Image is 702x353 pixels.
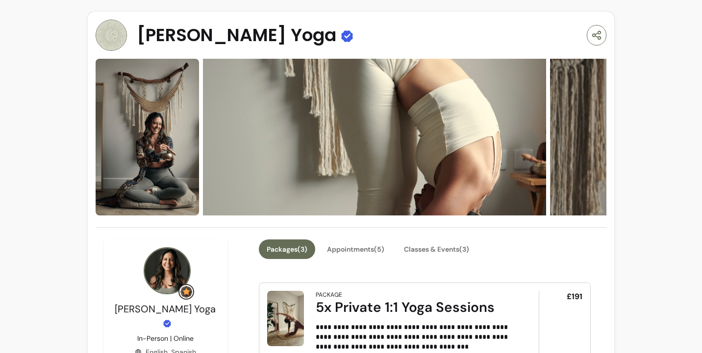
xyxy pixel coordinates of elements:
[96,59,199,215] img: https://d22cr2pskkweo8.cloudfront.net/882ae82c-ddec-4dd3-b5f8-0161d0fd4326
[267,291,304,346] img: 5x Private 1:1 Yoga Sessions
[259,239,315,259] button: Packages(3)
[115,303,216,315] span: [PERSON_NAME] Yoga
[137,333,194,343] p: In-Person | Online
[144,247,191,294] img: Provider image
[180,286,192,298] img: Grow
[316,299,512,316] div: 5x Private 1:1 Yoga Sessions
[319,239,392,259] button: Appointments(5)
[316,291,342,299] div: Package
[137,25,336,45] span: [PERSON_NAME] Yoga
[96,20,127,51] img: Provider image
[396,239,477,259] button: Classes & Events(3)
